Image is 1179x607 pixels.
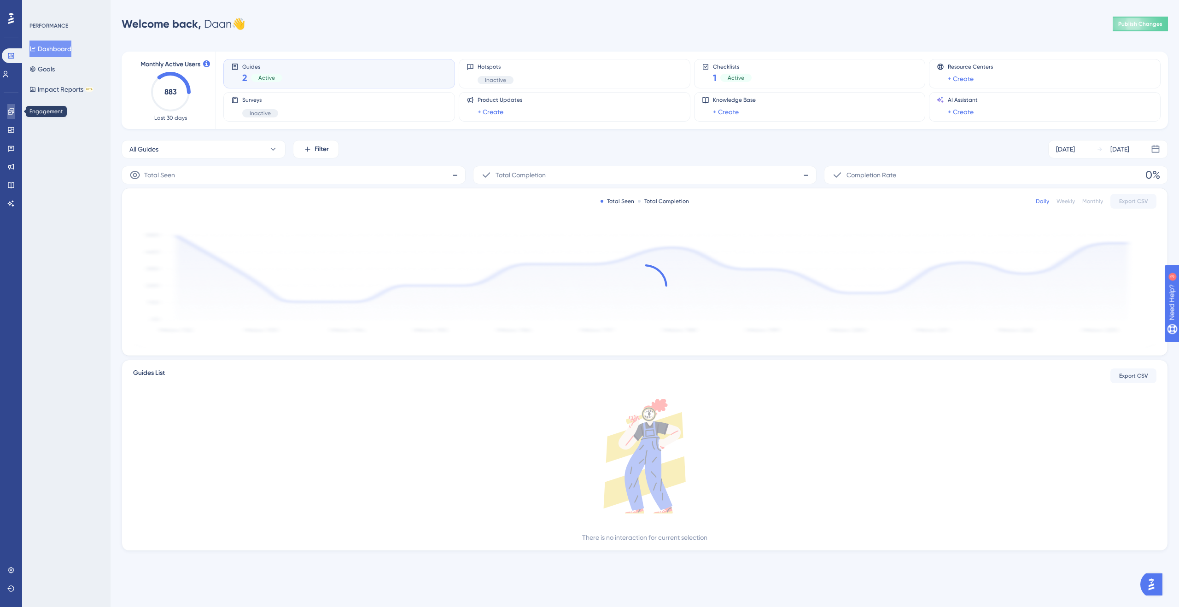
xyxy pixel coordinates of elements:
[22,2,58,13] span: Need Help?
[713,106,739,117] a: + Create
[154,114,187,122] span: Last 30 days
[242,96,278,104] span: Surveys
[293,140,339,158] button: Filter
[144,169,175,181] span: Total Seen
[638,198,689,205] div: Total Completion
[133,368,165,384] span: Guides List
[1145,168,1160,182] span: 0%
[803,168,809,182] span: -
[1110,144,1129,155] div: [DATE]
[846,169,896,181] span: Completion Rate
[713,63,752,70] span: Checklists
[1110,368,1156,383] button: Export CSV
[85,87,93,92] div: BETA
[1119,198,1148,205] span: Export CSV
[1036,198,1049,205] div: Daily
[1113,17,1168,31] button: Publish Changes
[122,17,245,31] div: Daan 👋
[948,96,978,104] span: AI Assistant
[315,144,329,155] span: Filter
[713,96,756,104] span: Knowledge Base
[948,106,974,117] a: + Create
[242,63,282,70] span: Guides
[1119,372,1148,379] span: Export CSV
[122,140,286,158] button: All Guides
[64,5,67,12] div: 3
[29,61,55,77] button: Goals
[728,74,744,82] span: Active
[129,144,158,155] span: All Guides
[485,76,506,84] span: Inactive
[29,41,71,57] button: Dashboard
[140,59,200,70] span: Monthly Active Users
[1056,198,1075,205] div: Weekly
[452,168,458,182] span: -
[478,106,503,117] a: + Create
[496,169,546,181] span: Total Completion
[582,532,707,543] div: There is no interaction for current selection
[478,63,514,70] span: Hotspots
[1082,198,1103,205] div: Monthly
[250,110,271,117] span: Inactive
[948,73,974,84] a: + Create
[601,198,634,205] div: Total Seen
[258,74,275,82] span: Active
[713,71,717,84] span: 1
[29,81,93,98] button: Impact ReportsBETA
[948,63,993,70] span: Resource Centers
[478,96,522,104] span: Product Updates
[29,22,68,29] div: PERFORMANCE
[164,88,177,96] text: 883
[122,17,201,30] span: Welcome back,
[1140,571,1168,598] iframe: UserGuiding AI Assistant Launcher
[1118,20,1162,28] span: Publish Changes
[1056,144,1075,155] div: [DATE]
[1110,194,1156,209] button: Export CSV
[242,71,247,84] span: 2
